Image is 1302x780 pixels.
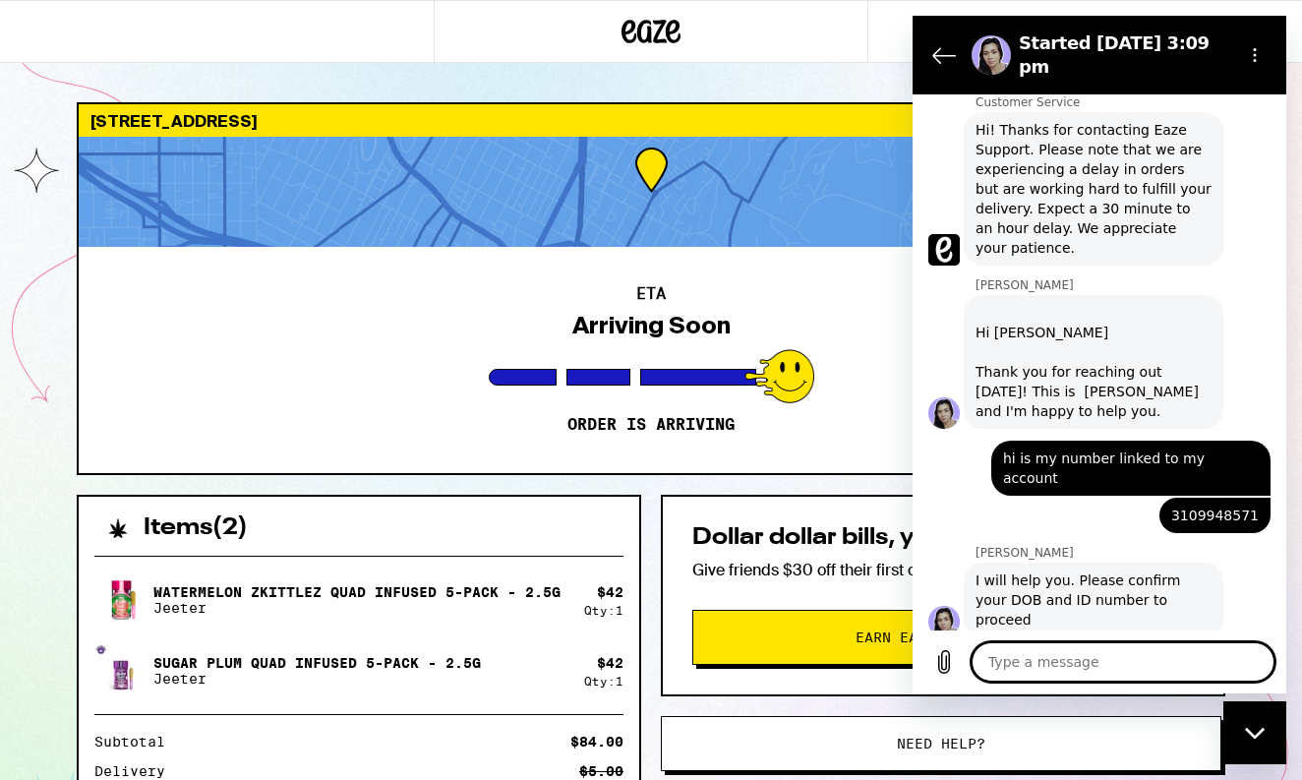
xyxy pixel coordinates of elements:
p: Order is arriving [567,415,735,435]
h2: Dollar dollar bills, y'all [692,526,1194,550]
div: Delivery [94,764,179,778]
button: Earn Eaze Credit [692,610,1194,665]
img: Sugar Plum Quad Infused 5-Pack - 2.5g [94,643,149,698]
div: Arriving Soon [572,312,731,339]
span: Earn Eaze Credit [856,630,997,644]
h2: Items ( 2 ) [144,516,248,540]
iframe: Messaging window [913,16,1286,693]
div: $ 42 [597,655,623,671]
img: Watermelon Zkittlez Quad Infused 5-Pack - 2.5g [94,572,149,628]
p: Jeeter [153,671,481,687]
div: $5.00 [579,764,623,778]
h2: ETA [636,286,666,302]
iframe: Button to launch messaging window, conversation in progress [1223,701,1286,764]
div: Subtotal [94,735,179,749]
p: Sugar Plum Quad Infused 5-Pack - 2.5g [153,655,481,671]
p: Watermelon Zkittlez Quad Infused 5-Pack - 2.5g [153,584,561,600]
button: Need help? [661,716,1221,771]
div: $84.00 [570,735,623,749]
div: $ 42 [597,584,623,600]
div: [STREET_ADDRESS] [79,104,1223,137]
p: Jeeter [153,600,561,616]
span: Need help? [897,737,985,750]
div: Qty: 1 [584,675,623,688]
p: Give friends $30 off their first order, get $40 credit for yourself! [692,560,1194,580]
div: Qty: 1 [584,604,623,617]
